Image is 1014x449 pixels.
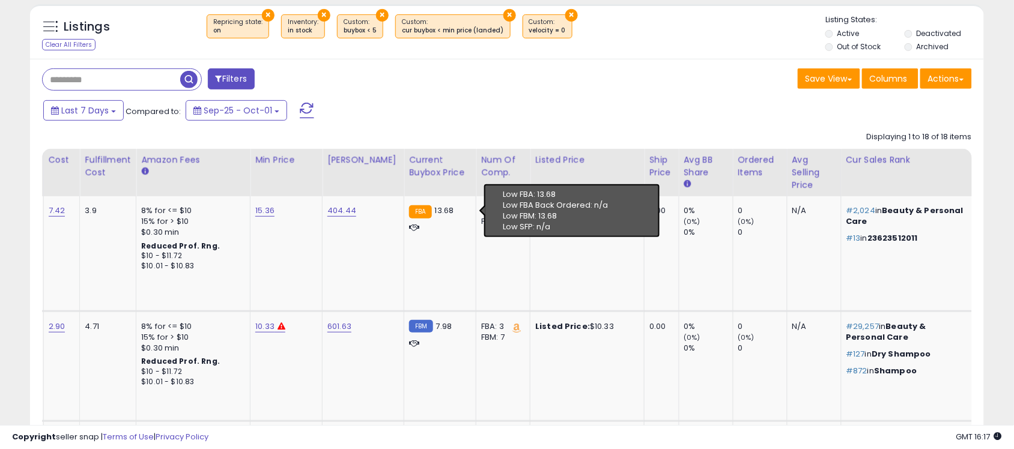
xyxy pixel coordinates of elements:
[535,321,590,332] b: Listed Price:
[481,332,521,343] div: FBM: 7
[141,343,241,354] div: $0.30 min
[738,321,787,332] div: 0
[141,321,241,332] div: 8% for <= $10
[738,154,782,179] div: Ordered Items
[846,233,964,244] p: in
[874,365,917,376] span: Shampoo
[738,227,787,238] div: 0
[141,251,241,261] div: $10 - $11.72
[85,205,127,216] div: 3.9
[503,210,557,221] span: Low FBM: 13.68
[85,321,127,332] div: 4.71
[141,261,241,271] div: $10.01 - $10.83
[141,216,241,227] div: 15% for > $10
[327,205,356,217] a: 404.44
[684,154,728,179] div: Avg BB Share
[49,321,65,333] a: 2.90
[684,321,733,332] div: 0%
[684,205,733,216] div: 0%
[85,154,131,179] div: Fulfillment Cost
[649,154,673,179] div: Ship Price
[684,179,691,190] small: Avg BB Share.
[409,320,433,333] small: FBM
[649,321,669,332] div: 0.00
[846,366,964,376] p: in
[867,131,972,143] div: Displaying 1 to 18 of 18 items
[503,9,516,22] button: ×
[64,19,110,35] h5: Listings
[503,188,556,200] span: Low FBA: 13.68
[186,100,287,121] button: Sep-25 - Oct-01
[255,321,275,333] a: 10.33
[141,332,241,343] div: 15% for > $10
[327,321,351,333] a: 601.63
[409,205,431,218] small: FBA
[213,26,263,35] div: on
[43,100,124,121] button: Last 7 Days
[12,431,56,442] strong: Copyright
[208,68,255,89] button: Filters
[141,356,220,366] b: Reduced Prof. Rng.
[956,431,1002,442] span: 2025-10-9 16:17 GMT
[481,321,521,332] div: FBA: 3
[846,232,861,244] span: #13
[872,348,931,360] span: Dry Shampoo
[920,68,972,89] button: Actions
[262,9,275,22] button: ×
[61,104,109,116] span: Last 7 Days
[126,106,181,117] span: Compared to:
[255,205,275,217] a: 15.36
[846,154,968,166] div: Cur Sales Rank
[402,17,504,35] span: Custom:
[862,68,918,89] button: Columns
[825,14,984,26] p: Listing States:
[867,232,918,244] span: 23623512011
[529,26,566,35] div: velocity = 0
[141,227,241,238] div: $0.30 min
[846,205,964,227] p: in
[846,348,866,360] span: #127
[846,365,868,376] span: #872
[535,154,639,166] div: Listed Price
[917,41,949,52] label: Archived
[103,431,154,442] a: Terms of Use
[738,343,787,354] div: 0
[837,41,881,52] label: Out of Stock
[204,104,272,116] span: Sep-25 - Oct-01
[327,154,399,166] div: [PERSON_NAME]
[846,205,964,227] span: Beauty & Personal Care
[798,68,860,89] button: Save View
[213,17,263,35] span: Repricing state :
[684,217,701,226] small: (0%)
[792,321,832,332] div: N/A
[141,166,148,177] small: Amazon Fees.
[141,367,241,377] div: $10 - $11.72
[318,9,330,22] button: ×
[846,349,964,360] p: in
[288,26,318,35] div: in stock
[738,333,755,342] small: (0%)
[481,154,525,179] div: Num of Comp.
[846,321,927,343] span: Beauty & Personal Care
[917,28,962,38] label: Deactivated
[684,333,701,342] small: (0%)
[846,205,876,216] span: #2,024
[435,205,454,216] span: 13.68
[156,431,208,442] a: Privacy Policy
[684,343,733,354] div: 0%
[792,154,836,191] div: Avg Selling Price
[684,227,733,238] div: 0%
[792,205,832,216] div: N/A
[402,26,504,35] div: cur buybox < min price (landed)
[529,17,566,35] span: Custom:
[49,205,65,217] a: 7.42
[738,217,755,226] small: (0%)
[141,377,241,387] div: $10.01 - $10.83
[870,73,908,85] span: Columns
[288,17,318,35] span: Inventory :
[837,28,860,38] label: Active
[738,205,787,216] div: 0
[141,154,245,166] div: Amazon Fees
[344,26,377,35] div: buybox < 5
[344,17,377,35] span: Custom:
